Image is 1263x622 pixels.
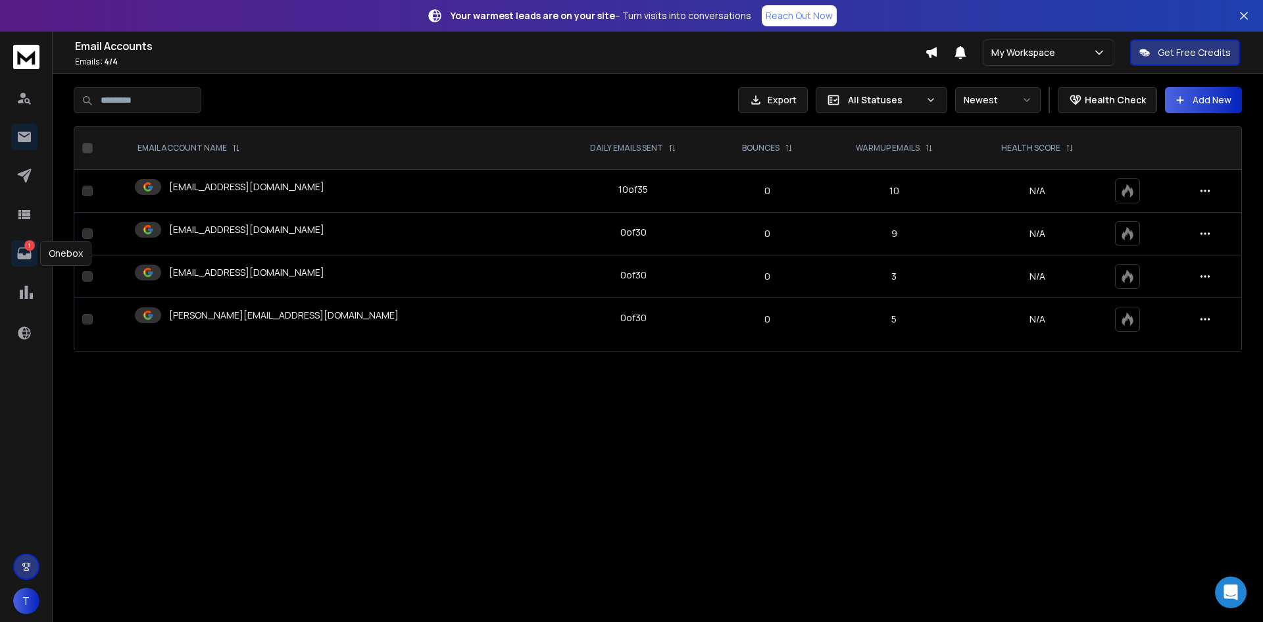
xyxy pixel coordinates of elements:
[848,93,920,107] p: All Statuses
[169,180,324,194] p: [EMAIL_ADDRESS][DOMAIN_NAME]
[40,241,91,266] div: Onebox
[821,255,968,298] td: 3
[24,240,35,251] p: 1
[738,87,808,113] button: Export
[1085,93,1146,107] p: Health Check
[169,223,324,236] p: [EMAIL_ADDRESS][DOMAIN_NAME]
[742,143,780,153] p: BOUNCES
[722,227,813,240] p: 0
[590,143,663,153] p: DAILY EMAILS SENT
[618,183,648,196] div: 10 of 35
[1058,87,1157,113] button: Health Check
[13,588,39,614] button: T
[976,184,1099,197] p: N/A
[821,213,968,255] td: 9
[137,143,240,153] div: EMAIL ACCOUNT NAME
[821,298,968,341] td: 5
[1001,143,1060,153] p: HEALTH SCORE
[1130,39,1240,66] button: Get Free Credits
[722,184,813,197] p: 0
[451,9,615,22] strong: Your warmest leads are on your site
[976,227,1099,240] p: N/A
[169,309,399,322] p: [PERSON_NAME][EMAIL_ADDRESS][DOMAIN_NAME]
[75,57,925,67] p: Emails :
[1215,577,1247,608] div: Open Intercom Messenger
[766,9,833,22] p: Reach Out Now
[620,226,647,239] div: 0 of 30
[856,143,920,153] p: WARMUP EMAILS
[11,240,37,267] a: 1
[955,87,1041,113] button: Newest
[620,269,647,282] div: 0 of 30
[976,313,1099,326] p: N/A
[976,270,1099,283] p: N/A
[620,311,647,324] div: 0 of 30
[762,5,837,26] a: Reach Out Now
[821,170,968,213] td: 10
[722,270,813,283] p: 0
[1158,46,1231,59] p: Get Free Credits
[75,38,925,54] h1: Email Accounts
[13,45,39,69] img: logo
[1165,87,1242,113] button: Add New
[991,46,1060,59] p: My Workspace
[451,9,751,22] p: – Turn visits into conversations
[104,56,118,67] span: 4 / 4
[169,266,324,279] p: [EMAIL_ADDRESS][DOMAIN_NAME]
[722,313,813,326] p: 0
